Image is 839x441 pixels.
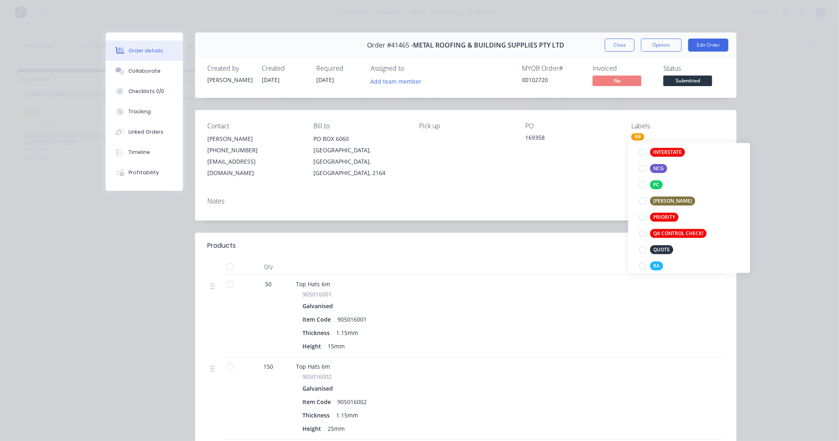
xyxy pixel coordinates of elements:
[106,61,183,81] button: Collaborate
[333,327,361,339] div: 1.15mm
[302,340,324,352] div: Height
[207,156,300,179] div: [EMAIL_ADDRESS][DOMAIN_NAME]
[637,195,699,207] button: [PERSON_NAME]
[663,65,724,72] div: Status
[207,65,252,72] div: Created by
[302,409,333,421] div: Thickness
[525,133,618,145] div: 169358
[593,65,654,72] div: Invoiced
[313,122,406,130] div: Bill to
[106,122,183,142] button: Linked Orders
[419,122,513,130] div: Pick up
[371,65,452,72] div: Assigned to
[313,133,406,179] div: PO BOX 6060[GEOGRAPHIC_DATA], [GEOGRAPHIC_DATA], [GEOGRAPHIC_DATA], 2164
[106,162,183,183] button: Profitability
[650,229,707,238] div: QA CONTROL CHECK!
[302,372,332,381] span: 905016002
[631,122,724,130] div: Labels
[302,313,334,325] div: Item Code
[128,88,164,95] div: Checklists 0/0
[637,244,677,255] button: QUOTE
[207,197,724,205] div: Notes
[128,67,161,75] div: Collaborate
[413,41,565,49] span: METAL ROOFING & BUILDING SUPPLIES PTY LTD
[262,76,280,84] span: [DATE]
[128,149,150,156] div: Timeline
[637,228,710,239] button: QA CONTROL CHECK!
[333,409,361,421] div: 1.15mm
[525,122,618,130] div: PO
[302,396,334,408] div: Item Code
[128,128,163,136] div: Linked Orders
[641,39,682,52] button: Options
[663,76,712,86] span: Submitted
[128,169,159,176] div: Profitability
[522,76,583,84] div: 00102720
[367,41,413,49] span: Order #41465 -
[313,145,406,179] div: [GEOGRAPHIC_DATA], [GEOGRAPHIC_DATA], [GEOGRAPHIC_DATA], 2164
[106,142,183,162] button: Timeline
[106,102,183,122] button: Tracking
[207,76,252,84] div: [PERSON_NAME]
[334,313,370,325] div: 905016001
[316,76,334,84] span: [DATE]
[650,213,679,222] div: PRIORITY
[263,362,273,371] span: 150
[296,363,330,370] span: Top Hats 6m
[650,148,685,157] div: INTERSTATE
[106,41,183,61] button: Order details
[265,280,272,288] span: 50
[302,423,324,435] div: Height
[650,197,696,205] div: [PERSON_NAME]
[631,133,644,141] div: BB
[688,39,728,52] button: Edit Order
[207,133,300,179] div: [PERSON_NAME][PHONE_NUMBER][EMAIL_ADDRESS][DOMAIN_NAME]
[106,81,183,102] button: Checklists 0/0
[313,133,406,145] div: PO BOX 6060
[207,133,300,145] div: [PERSON_NAME]
[334,396,370,408] div: 905016002
[650,262,663,270] div: RA
[302,300,336,312] div: Galvanised
[371,76,426,86] button: Add team member
[650,180,663,189] div: PC
[637,147,689,158] button: INTERSTATE
[207,122,300,130] div: Contact
[244,259,293,275] div: Qty
[324,423,348,435] div: 25mm
[128,47,163,54] div: Order details
[637,179,666,190] button: PC
[605,39,635,52] button: Close
[324,340,348,352] div: 15mm
[296,280,330,288] span: Top Hats 6m
[522,65,583,72] div: MYOB Order #
[302,290,332,298] span: 905016001
[366,76,426,86] button: Add team member
[128,108,151,115] div: Tracking
[316,65,361,72] div: Required
[262,65,306,72] div: Created
[663,76,712,88] button: Submitted
[650,245,674,254] div: QUOTE
[637,163,671,174] button: NCG
[207,145,300,156] div: [PHONE_NUMBER]
[302,327,333,339] div: Thickness
[207,241,236,251] div: Products
[302,383,336,394] div: Galvanised
[637,212,682,223] button: PRIORITY
[593,76,641,86] span: No
[650,164,667,173] div: NCG
[637,260,667,272] button: RA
